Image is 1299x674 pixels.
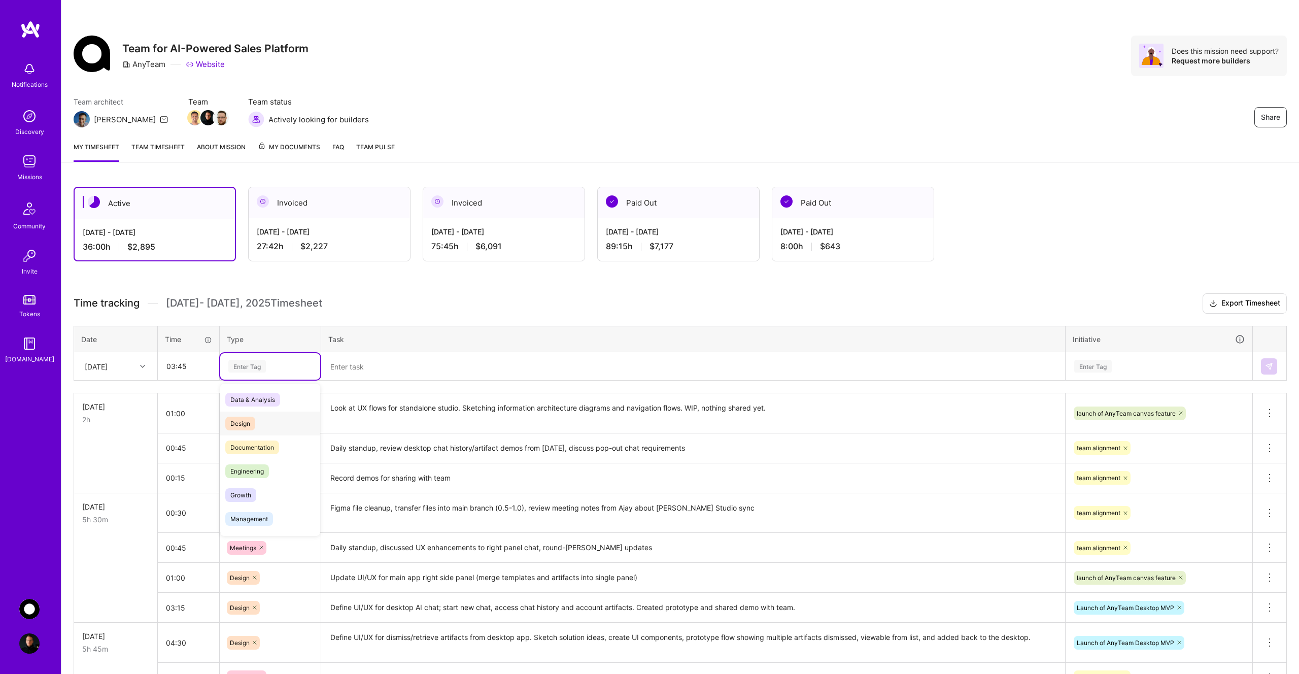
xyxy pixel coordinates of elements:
img: Community [17,196,42,221]
div: [DATE] - [DATE] [606,226,751,237]
span: Time tracking [74,297,140,310]
span: Launch of AnyTeam Desktop MVP [1077,604,1174,612]
a: FAQ [332,142,344,162]
span: Documentation [225,441,279,454]
img: discovery [19,106,40,126]
img: Paid Out [606,195,618,208]
a: Website [186,59,225,70]
img: Team Member Avatar [200,110,216,125]
a: Team Pulse [356,142,395,162]
div: [DATE] - [DATE] [780,226,926,237]
span: $643 [820,241,840,252]
img: Invoiced [257,195,269,208]
div: [DATE] - [DATE] [431,226,576,237]
div: Missions [17,172,42,182]
img: Submit [1265,362,1273,370]
input: HH:MM [158,564,219,591]
span: Design [230,574,250,582]
a: Team timesheet [131,142,185,162]
button: Export Timesheet [1203,293,1287,314]
div: AnyTeam [122,59,165,70]
th: Type [220,326,321,352]
div: Invite [22,266,38,277]
a: Team Member Avatar [215,109,228,126]
span: My Documents [258,142,320,153]
img: Team Architect [74,111,90,127]
textarea: Daily standup, discussed UX enhancements to right panel chat, round-[PERSON_NAME] updates [322,534,1064,562]
img: Team Member Avatar [214,110,229,125]
span: $6,091 [475,241,502,252]
img: User Avatar [19,633,40,654]
div: [DATE] [82,401,149,412]
a: My timesheet [74,142,119,162]
a: Team Member Avatar [201,109,215,126]
span: team alignment [1077,474,1120,482]
input: HH:MM [158,400,219,427]
div: Paid Out [598,187,759,218]
div: Invoiced [249,187,410,218]
span: Management [225,512,273,526]
span: Growth [225,488,256,502]
textarea: Record demos for sharing with team [322,464,1064,492]
input: HH:MM [158,353,219,380]
div: Request more builders [1172,56,1279,65]
span: Design [225,417,255,430]
span: [DATE] - [DATE] , 2025 Timesheet [166,297,322,310]
a: Team Member Avatar [188,109,201,126]
div: 75:45 h [431,241,576,252]
span: Meetings [230,544,256,552]
img: Paid Out [780,195,793,208]
h3: Team for AI-Powered Sales Platform [122,42,309,55]
img: Invite [19,246,40,266]
input: HH:MM [158,464,219,491]
span: Data & Analysis [225,393,280,407]
div: 89:15 h [606,241,751,252]
div: Enter Tag [228,358,266,374]
div: 8:00 h [780,241,926,252]
div: Community [13,221,46,231]
img: Avatar [1139,44,1164,68]
div: Does this mission need support? [1172,46,1279,56]
div: 27:42 h [257,241,402,252]
input: HH:MM [158,499,219,526]
i: icon Chevron [140,364,145,369]
textarea: Update UI/UX for main app right side panel (merge templates and artifacts into single panel) [322,564,1064,592]
input: HH:MM [158,629,219,656]
div: Paid Out [772,187,934,218]
span: Design [230,639,250,647]
div: [DATE] - [DATE] [83,227,227,238]
a: User Avatar [17,633,42,654]
textarea: Daily standup, review desktop chat history/artifact demos from [DATE], discuss pop-out chat requi... [322,434,1064,462]
img: Active [88,196,100,208]
div: [DOMAIN_NAME] [5,354,54,364]
div: Tokens [19,309,40,319]
div: [PERSON_NAME] [94,114,156,125]
div: Notifications [12,79,48,90]
textarea: Define UI/UX for desktop AI chat; start new chat, access chat history and account artifacts. Crea... [322,594,1064,622]
img: Company Logo [74,36,110,72]
img: Team Member Avatar [187,110,202,125]
a: About Mission [197,142,246,162]
img: guide book [19,333,40,354]
i: icon CompanyGray [122,60,130,69]
span: Actively looking for builders [268,114,369,125]
i: icon Download [1209,298,1217,309]
input: HH:MM [158,434,219,461]
span: launch of AnyTeam canvas feature [1077,574,1176,582]
div: Active [75,188,235,219]
span: Team status [248,96,369,107]
div: Enter Tag [1074,358,1112,374]
div: Initiative [1073,333,1245,345]
i: icon Mail [160,115,168,123]
div: 5h 30m [82,514,149,525]
span: Launch of AnyTeam Desktop MVP [1077,639,1174,647]
div: 36:00 h [83,242,227,252]
th: Date [74,326,158,352]
input: HH:MM [158,534,219,561]
img: logo [20,20,41,39]
span: $2,227 [300,241,328,252]
img: Actively looking for builders [248,111,264,127]
span: team alignment [1077,509,1120,517]
span: Share [1261,112,1280,122]
div: 2h [82,414,149,425]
